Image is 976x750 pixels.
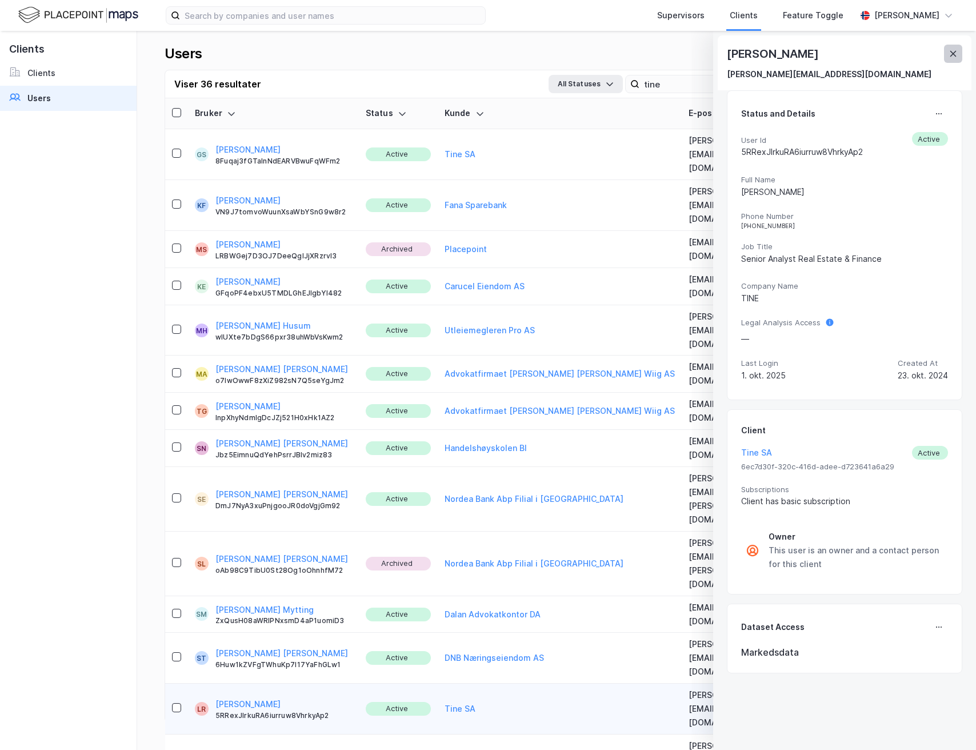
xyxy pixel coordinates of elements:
[741,175,948,185] span: Full Name
[682,393,767,430] td: [EMAIL_ADDRESS][DOMAIN_NAME]
[689,108,760,119] div: E-post
[919,695,976,750] div: Kontrollprogram for chat
[445,702,475,716] button: Tine SA
[197,147,206,161] div: GS
[215,194,281,208] button: [PERSON_NAME]
[898,369,948,382] div: 23. okt. 2024
[445,441,527,455] button: Handelshøyskolen BI
[783,9,843,22] div: Feature Toggle
[18,5,138,25] img: logo.f888ab2527a4732fd821a326f86c7f29.svg
[197,651,206,665] div: ST
[898,358,948,368] span: Created At
[215,647,348,660] button: [PERSON_NAME] [PERSON_NAME]
[741,462,948,472] span: 6ec7d30f-320c-416d-adee-d723641a6a29
[741,135,863,145] span: User Id
[682,684,767,735] td: [PERSON_NAME][EMAIL_ADDRESS][DOMAIN_NAME]
[445,324,535,337] button: Utleiemegleren Pro AS
[741,242,948,252] span: Job Title
[741,222,948,229] div: [PHONE_NUMBER]
[215,400,281,413] button: [PERSON_NAME]
[730,9,758,22] div: Clients
[682,356,767,393] td: [EMAIL_ADDRESS][DOMAIN_NAME]
[445,651,544,665] button: DNB Næringseiendom AS
[727,67,931,81] div: [PERSON_NAME][EMAIL_ADDRESS][DOMAIN_NAME]
[215,362,348,376] button: [PERSON_NAME] [PERSON_NAME]
[682,268,767,305] td: [EMAIL_ADDRESS][DOMAIN_NAME]
[741,645,948,659] div: Markedsdata
[741,292,948,305] div: TINE
[741,318,821,328] span: Legal Analysis Access
[197,198,206,212] div: KF
[682,305,767,356] td: [PERSON_NAME][EMAIL_ADDRESS][DOMAIN_NAME]
[445,242,487,256] button: Placepoint
[682,633,767,684] td: [PERSON_NAME][EMAIL_ADDRESS][DOMAIN_NAME]
[196,324,207,337] div: MH
[215,488,348,501] button: [PERSON_NAME] [PERSON_NAME]
[27,66,55,80] div: Clients
[165,45,202,63] div: Users
[682,596,767,633] td: [EMAIL_ADDRESS][DOMAIN_NAME]
[27,91,51,105] div: Users
[215,501,352,510] div: DmJ7NyA3xuPnjgooJR0doVgjGm92
[549,75,623,93] button: All Statuses
[215,711,352,720] div: 5RRexJlrkuRA6iurruw8VhrkyAp2
[741,446,772,460] button: Tine SA
[215,697,281,711] button: [PERSON_NAME]
[445,492,623,506] button: Nordea Bank Abp Filial i [GEOGRAPHIC_DATA]
[741,358,786,368] span: Last Login
[197,702,206,716] div: LR
[174,77,261,91] div: Viser 36 resultater
[682,180,767,231] td: [PERSON_NAME][EMAIL_ADDRESS][DOMAIN_NAME]
[197,404,207,418] div: TG
[215,566,352,575] div: oAb98C9TibU0St28Og1oOhnhfM72
[215,319,311,333] button: [PERSON_NAME] Husum
[197,441,206,455] div: SN
[196,242,207,256] div: MS
[215,252,352,261] div: LRBWGej7D3OJ7DeeQgIJjXRzrvI3
[215,275,281,289] button: [PERSON_NAME]
[741,332,821,346] div: —
[445,147,475,161] button: Tine SA
[445,367,675,381] button: Advokatfirmaet [PERSON_NAME] [PERSON_NAME] Wiig AS
[215,289,352,298] div: GFqoPF4ebxU5TMDLGhEJIgbYl482
[741,185,948,199] div: [PERSON_NAME]
[741,485,948,494] span: Subscriptions
[197,492,206,506] div: SE
[741,145,863,159] div: 5RRexJlrkuRA6iurruw8VhrkyAp2
[682,467,767,532] td: [PERSON_NAME][EMAIL_ADDRESS][PERSON_NAME][DOMAIN_NAME]
[445,608,541,621] button: Dalan Advokatkontor DA
[741,252,948,266] div: Senior Analyst Real Estate & Finance
[215,143,281,157] button: [PERSON_NAME]
[741,281,948,291] span: Company Name
[741,494,948,508] div: Client has basic subscription
[741,369,786,382] div: 1. okt. 2025
[445,557,623,571] button: Nordea Bank Abp Filial i [GEOGRAPHIC_DATA]
[196,607,207,621] div: SM
[215,603,314,617] button: [PERSON_NAME] Mytting
[741,620,805,634] div: Dataset Access
[445,108,675,119] div: Kunde
[215,238,281,252] button: [PERSON_NAME]
[215,660,352,669] div: 6Huw1kZVFgTWhuKp7l17YaFhGLw1
[197,557,206,571] div: SL
[215,616,352,625] div: ZxQusH08aWRlPNxsmD4aP1uomiD3
[366,108,431,119] div: Status
[215,437,348,450] button: [PERSON_NAME] [PERSON_NAME]
[215,413,352,422] div: lnpXhyNdmIgDcJZj521H0xHk1AZ2
[682,430,767,467] td: [EMAIL_ADDRESS][DOMAIN_NAME]
[180,7,485,24] input: Search by companies and user names
[741,212,948,221] span: Phone Number
[215,333,352,342] div: wlUXte7bDgS66pxr38uhWbVsKwm2
[195,108,352,119] div: Bruker
[769,544,943,571] div: This user is an owner and a contact person for this client
[196,367,207,381] div: MA
[682,231,767,268] td: [EMAIL_ADDRESS][DOMAIN_NAME]
[919,695,976,750] iframe: Chat Widget
[741,424,766,437] div: Client
[727,45,821,63] div: [PERSON_NAME]
[639,75,797,93] input: Search user by name, email or client
[741,107,815,121] div: Status and Details
[682,532,767,596] td: [PERSON_NAME][EMAIL_ADDRESS][PERSON_NAME][DOMAIN_NAME]
[445,404,675,418] button: Advokatfirmaet [PERSON_NAME] [PERSON_NAME] Wiig AS
[215,157,352,166] div: 8Fuqaj3fGTaInNdEARVBwuFqWFm2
